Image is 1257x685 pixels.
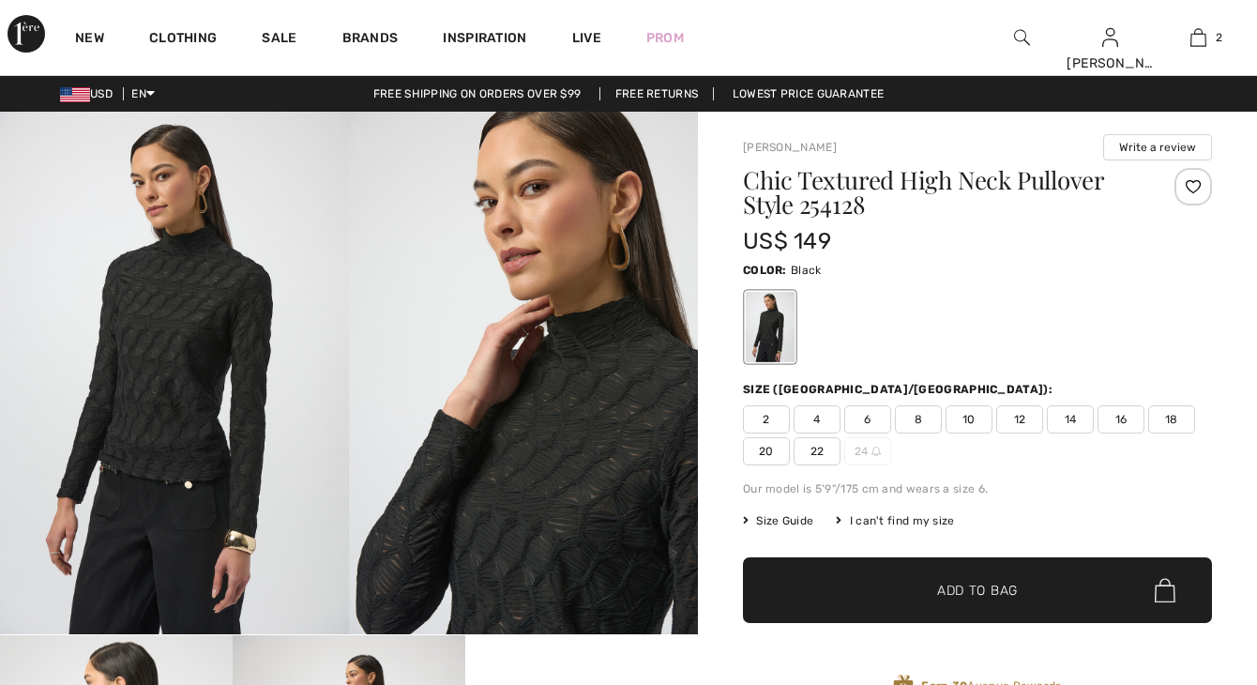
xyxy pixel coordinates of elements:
span: EN [131,87,155,100]
div: [PERSON_NAME] [1067,53,1153,73]
img: ring-m.svg [871,447,881,456]
a: Clothing [149,30,217,50]
span: 20 [743,437,790,465]
a: New [75,30,104,50]
img: My Info [1102,26,1118,49]
span: 22 [794,437,841,465]
img: My Bag [1190,26,1206,49]
img: Chic Textured High Neck Pullover Style 254128. 2 [349,112,698,634]
span: Size Guide [743,512,813,529]
img: search the website [1014,26,1030,49]
h1: Chic Textured High Neck Pullover Style 254128 [743,168,1134,217]
div: Black [746,292,795,362]
a: Lowest Price Guarantee [718,87,900,100]
a: Live [572,28,601,48]
span: 4 [794,405,841,434]
a: Brands [342,30,399,50]
span: 24 [844,437,891,465]
span: Black [791,264,822,277]
span: 12 [996,405,1043,434]
a: 2 [1155,26,1241,49]
span: US$ 149 [743,228,831,254]
span: 10 [946,405,992,434]
span: 16 [1098,405,1144,434]
span: Inspiration [443,30,526,50]
span: Color: [743,264,787,277]
span: 2 [743,405,790,434]
span: 14 [1047,405,1094,434]
span: 2 [1216,29,1222,46]
span: 6 [844,405,891,434]
span: Add to Bag [937,581,1018,601]
span: USD [60,87,120,100]
a: Sign In [1102,28,1118,46]
span: 18 [1148,405,1195,434]
a: Sale [262,30,296,50]
div: I can't find my size [836,512,954,529]
div: Our model is 5'9"/175 cm and wears a size 6. [743,480,1212,497]
button: Add to Bag [743,557,1212,623]
a: Free shipping on orders over $99 [358,87,597,100]
a: Free Returns [599,87,715,100]
span: 8 [895,405,942,434]
div: Size ([GEOGRAPHIC_DATA]/[GEOGRAPHIC_DATA]): [743,381,1056,398]
a: [PERSON_NAME] [743,141,837,154]
a: Prom [646,28,684,48]
iframe: Opens a widget where you can chat to one of our agents [1138,544,1238,591]
button: Write a review [1103,134,1212,160]
img: US Dollar [60,87,90,102]
img: 1ère Avenue [8,15,45,53]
